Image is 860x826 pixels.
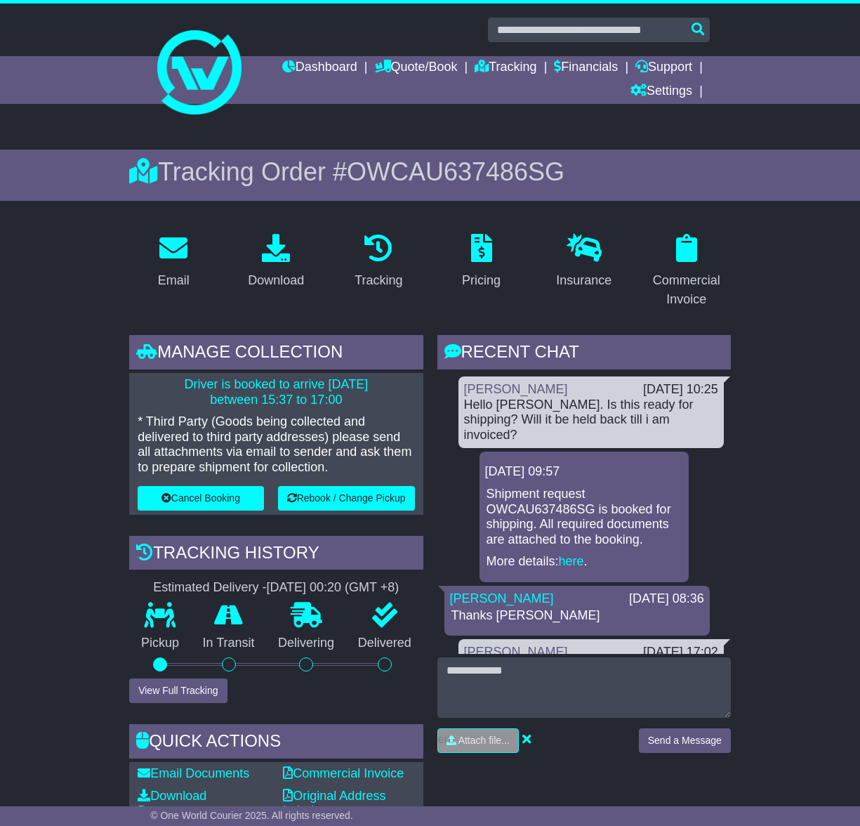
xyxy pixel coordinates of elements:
p: Delivering [266,636,346,651]
p: In Transit [191,636,267,651]
div: [DATE] 10:25 [643,382,718,398]
div: [DATE] 00:20 (GMT +8) [266,580,399,596]
a: Commercial Invoice [283,766,404,780]
button: Send a Message [639,728,731,753]
a: Dashboard [282,56,357,80]
a: Download Documents [138,789,206,818]
a: Support [635,56,692,80]
a: Email Documents [138,766,249,780]
div: Hello [PERSON_NAME]. Is this ready for shipping? Will it be held back till i am invoiced? [464,398,718,443]
div: Commercial Invoice [651,271,722,309]
a: Tracking [345,229,411,295]
p: Thanks [PERSON_NAME] [451,608,703,624]
div: Tracking history [129,536,423,574]
p: * Third Party (Goods being collected and delivered to third party addresses) please send all atta... [138,414,414,475]
button: View Full Tracking [129,678,227,703]
a: [PERSON_NAME] [464,382,568,396]
p: Shipment request OWCAU637486SG is booked for shipping. All required documents are attached to the... [487,487,682,547]
a: Quote/Book [375,56,458,80]
div: Manage collection [129,335,423,373]
a: Financials [554,56,618,80]
div: Pricing [462,271,501,290]
a: [PERSON_NAME] [464,645,568,659]
button: Cancel Booking [138,486,263,511]
p: More details: . [487,554,682,570]
div: Tracking [355,271,402,290]
a: Original Address Label [283,789,385,818]
div: Download [248,271,304,290]
a: Download [239,229,313,295]
p: Driver is booked to arrive [DATE] between 15:37 to 17:00 [138,377,414,407]
div: [DATE] 17:02 [643,645,718,660]
a: Settings [630,80,692,104]
a: Tracking [475,56,536,80]
div: RECENT CHAT [437,335,731,373]
div: Email [158,271,190,290]
div: [DATE] 09:57 [485,464,683,480]
a: Commercial Invoice [642,229,731,314]
div: Insurance [556,271,611,290]
p: Delivered [346,636,423,651]
span: OWCAU637486SG [347,157,564,186]
div: Quick Actions [129,724,423,762]
a: here [559,554,584,568]
button: Rebook / Change Pickup [278,486,415,511]
a: [PERSON_NAME] [450,591,554,605]
a: Pricing [453,229,510,295]
span: © One World Courier 2025. All rights reserved. [150,810,353,821]
div: Tracking Order # [129,157,731,187]
div: [DATE] 08:36 [629,591,704,607]
a: Email [149,229,199,295]
div: Estimated Delivery - [129,580,423,596]
a: Insurance [547,229,621,295]
p: Pickup [129,636,191,651]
